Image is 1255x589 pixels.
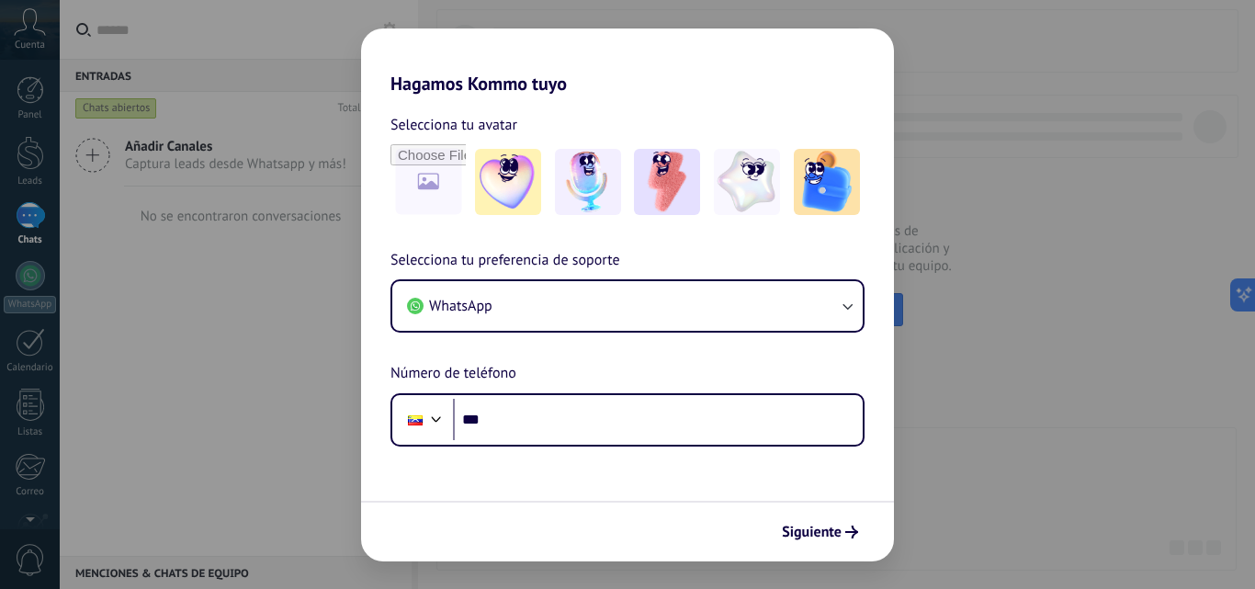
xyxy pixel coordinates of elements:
[782,526,842,538] span: Siguiente
[794,149,860,215] img: -5.jpeg
[714,149,780,215] img: -4.jpeg
[555,149,621,215] img: -2.jpeg
[390,113,517,137] span: Selecciona tu avatar
[392,281,863,331] button: WhatsApp
[774,516,866,548] button: Siguiente
[361,28,894,95] h2: Hagamos Kommo tuyo
[390,249,620,273] span: Selecciona tu preferencia de soporte
[398,401,433,439] div: Venezuela: + 58
[475,149,541,215] img: -1.jpeg
[390,362,516,386] span: Número de teléfono
[429,297,492,315] span: WhatsApp
[634,149,700,215] img: -3.jpeg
